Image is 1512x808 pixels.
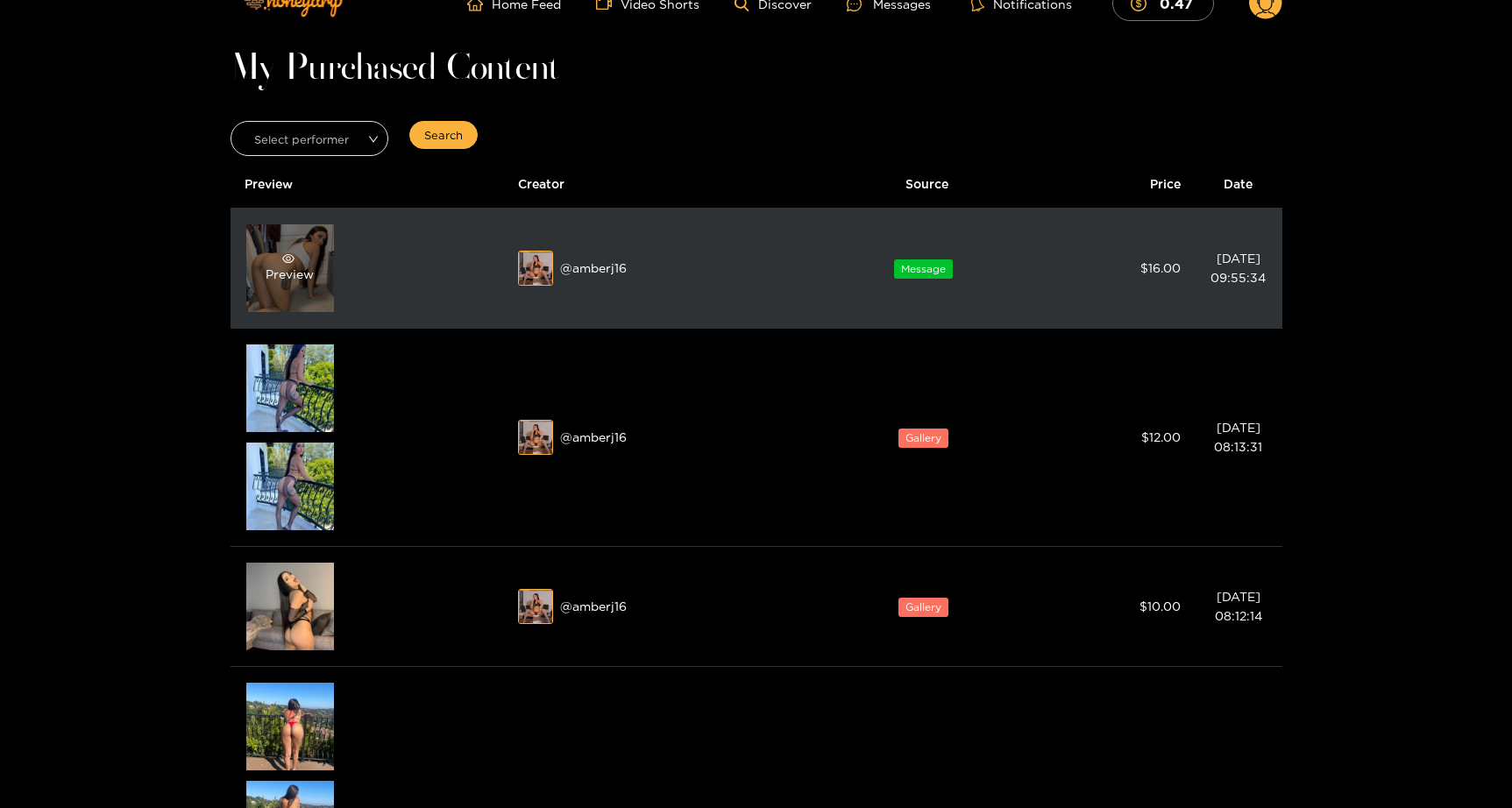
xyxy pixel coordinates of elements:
th: Date [1195,160,1282,209]
span: Gallery [898,429,948,448]
div: @ amberj16 [518,251,805,286]
div: @ amberj16 [518,589,805,624]
span: [DATE] 08:13:31 [1214,421,1262,453]
img: qrujy-545d3eb6-8050-4252-85b2-4dec1c894e35.jpeg [519,421,554,456]
span: eye [266,252,310,265]
th: Price [1035,160,1195,209]
span: $ 10.00 [1139,599,1181,613]
span: $ 12.00 [1141,430,1181,443]
span: $ 16.00 [1140,261,1181,274]
img: qrujy-545d3eb6-8050-4252-85b2-4dec1c894e35.jpeg [519,590,554,625]
span: Message [894,259,953,279]
th: Creator [504,160,819,209]
button: Search [409,121,478,149]
span: [DATE] 08:12:14 [1215,590,1262,622]
th: Preview [231,160,505,209]
div: Preview [266,252,314,284]
span: [DATE] 09:55:34 [1210,252,1266,284]
span: Gallery [898,598,948,617]
img: qrujy-545d3eb6-8050-4252-85b2-4dec1c894e35.jpeg [519,252,554,287]
div: @ amberj16 [518,420,805,455]
th: Source [819,160,1034,209]
h1: My Purchased Content [231,57,1282,82]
